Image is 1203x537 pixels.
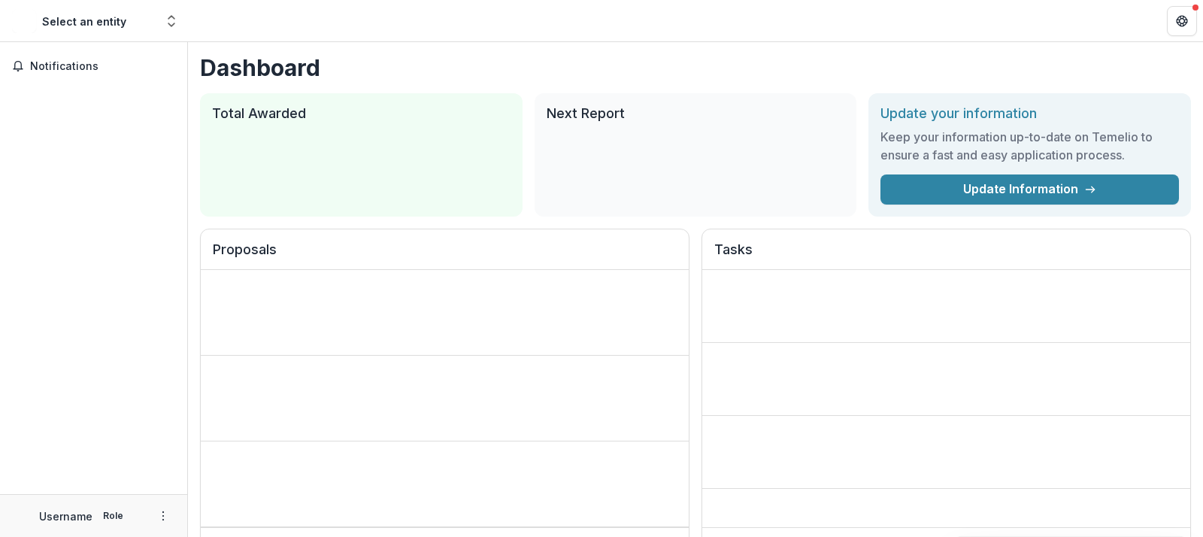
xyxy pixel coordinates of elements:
h2: Tasks [714,241,1178,270]
div: Select an entity [42,14,126,29]
h2: Update your information [880,105,1179,122]
button: Get Help [1167,6,1197,36]
button: Notifications [6,54,181,78]
h2: Next Report [547,105,845,122]
button: More [154,507,172,525]
h3: Keep your information up-to-date on Temelio to ensure a fast and easy application process. [880,128,1179,164]
a: Update Information [880,174,1179,205]
h1: Dashboard [200,54,1191,81]
h2: Proposals [213,241,677,270]
span: Notifications [30,60,175,73]
h2: Total Awarded [212,105,511,122]
p: Username [39,508,92,524]
button: Open entity switcher [161,6,182,36]
p: Role [98,509,128,523]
